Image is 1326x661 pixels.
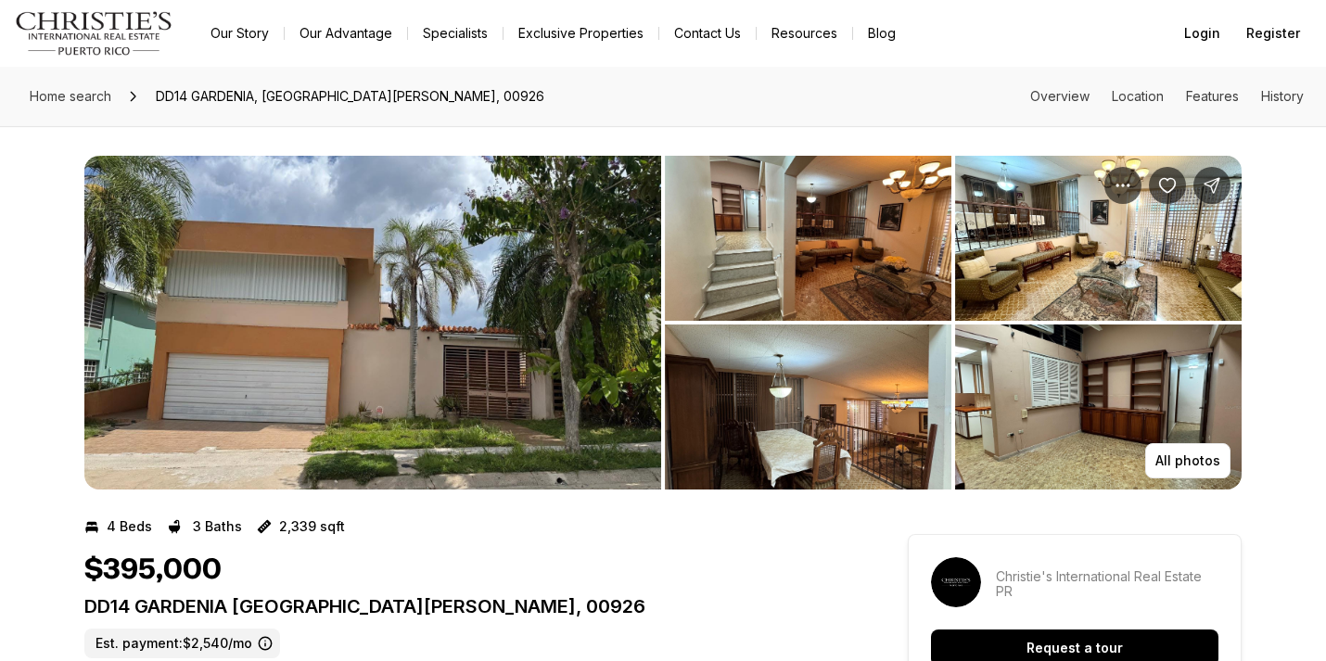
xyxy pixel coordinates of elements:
a: Exclusive Properties [504,20,658,46]
button: Property options [1104,167,1141,204]
a: Our Advantage [285,20,407,46]
button: View image gallery [955,324,1242,489]
span: DD14 GARDENIA, [GEOGRAPHIC_DATA][PERSON_NAME], 00926 [148,82,552,111]
img: logo [15,11,173,56]
li: 1 of 8 [84,156,661,489]
button: View image gallery [955,156,1242,321]
a: Skip to: Overview [1030,88,1090,104]
span: Login [1184,26,1220,41]
p: All photos [1155,453,1220,468]
button: View image gallery [665,324,951,489]
a: Skip to: History [1261,88,1304,104]
button: Contact Us [659,20,756,46]
button: All photos [1145,443,1230,478]
span: Home search [30,88,111,104]
a: Blog [853,20,911,46]
a: Our Story [196,20,284,46]
button: View image gallery [665,156,951,321]
button: Share Property: DD14 GARDENIA [1193,167,1230,204]
a: Resources [757,20,852,46]
button: View image gallery [84,156,661,489]
li: 2 of 8 [665,156,1242,489]
a: Skip to: Features [1186,88,1239,104]
p: 2,339 sqft [279,519,345,534]
span: Register [1246,26,1300,41]
label: Est. payment: $2,540/mo [84,629,280,658]
button: Login [1173,15,1231,52]
h1: $395,000 [84,553,222,588]
p: DD14 GARDENIA [GEOGRAPHIC_DATA][PERSON_NAME], 00926 [84,595,841,617]
div: Listing Photos [84,156,1242,489]
a: Skip to: Location [1112,88,1164,104]
button: Register [1235,15,1311,52]
nav: Page section menu [1030,89,1304,104]
a: Specialists [408,20,503,46]
a: Home search [22,82,119,111]
button: Save Property: DD14 GARDENIA [1149,167,1186,204]
p: 3 Baths [193,519,242,534]
p: 4 Beds [107,519,152,534]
